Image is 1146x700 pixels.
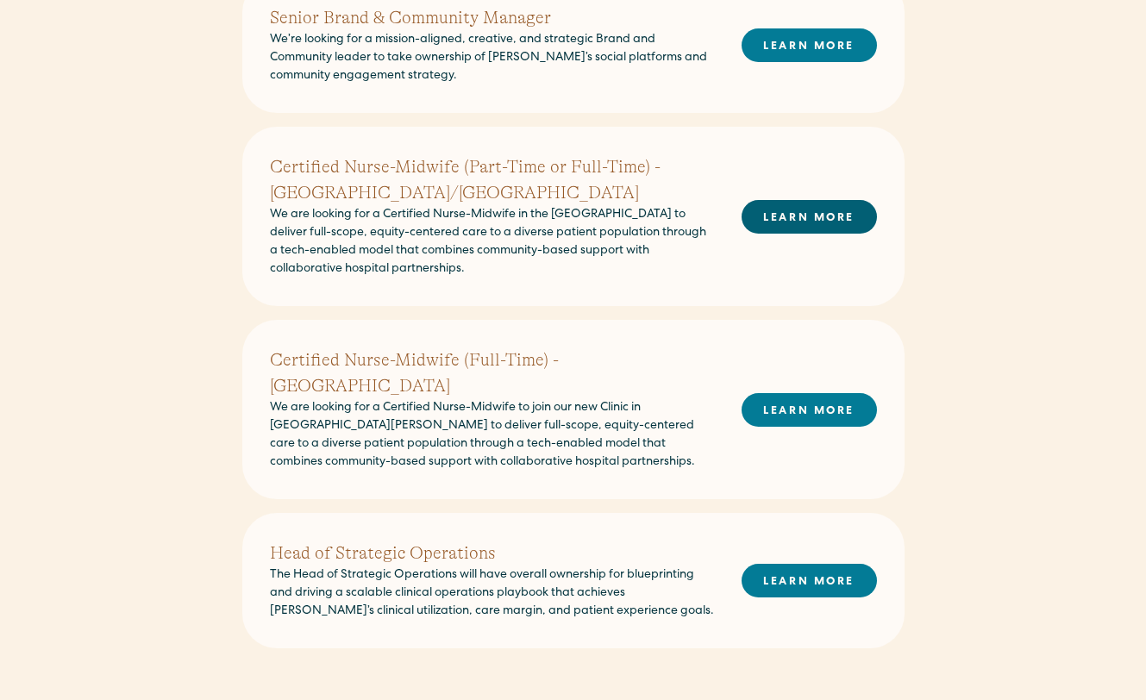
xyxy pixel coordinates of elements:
a: LEARN MORE [742,28,877,62]
p: We are looking for a Certified Nurse-Midwife to join our new Clinic in [GEOGRAPHIC_DATA][PERSON_N... [270,399,714,472]
h2: Certified Nurse-Midwife (Full-Time) - [GEOGRAPHIC_DATA] [270,347,714,399]
p: The Head of Strategic Operations will have overall ownership for blueprinting and driving a scala... [270,566,714,621]
h2: Senior Brand & Community Manager [270,5,714,31]
a: LEARN MORE [742,393,877,427]
h2: Head of Strategic Operations [270,541,714,566]
h2: Certified Nurse-Midwife (Part-Time or Full-Time) - [GEOGRAPHIC_DATA]/[GEOGRAPHIC_DATA] [270,154,714,206]
a: LEARN MORE [742,564,877,597]
a: LEARN MORE [742,200,877,234]
p: We’re looking for a mission-aligned, creative, and strategic Brand and Community leader to take o... [270,31,714,85]
p: We are looking for a Certified Nurse-Midwife in the [GEOGRAPHIC_DATA] to deliver full-scope, equi... [270,206,714,278]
